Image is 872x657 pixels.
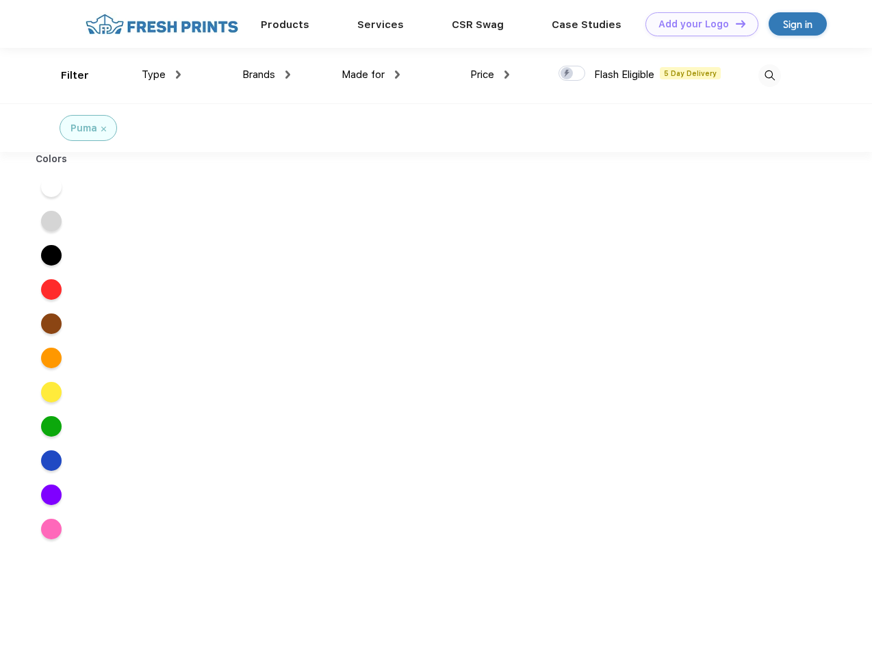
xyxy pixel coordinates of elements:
[342,68,385,81] span: Made for
[504,70,509,79] img: dropdown.png
[470,68,494,81] span: Price
[61,68,89,83] div: Filter
[101,127,106,131] img: filter_cancel.svg
[452,18,504,31] a: CSR Swag
[142,68,166,81] span: Type
[25,152,78,166] div: Colors
[736,20,745,27] img: DT
[242,68,275,81] span: Brands
[658,18,729,30] div: Add your Logo
[783,16,812,32] div: Sign in
[261,18,309,31] a: Products
[769,12,827,36] a: Sign in
[81,12,242,36] img: fo%20logo%202.webp
[176,70,181,79] img: dropdown.png
[357,18,404,31] a: Services
[285,70,290,79] img: dropdown.png
[758,64,781,87] img: desktop_search.svg
[660,67,721,79] span: 5 Day Delivery
[70,121,97,136] div: Puma
[395,70,400,79] img: dropdown.png
[594,68,654,81] span: Flash Eligible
